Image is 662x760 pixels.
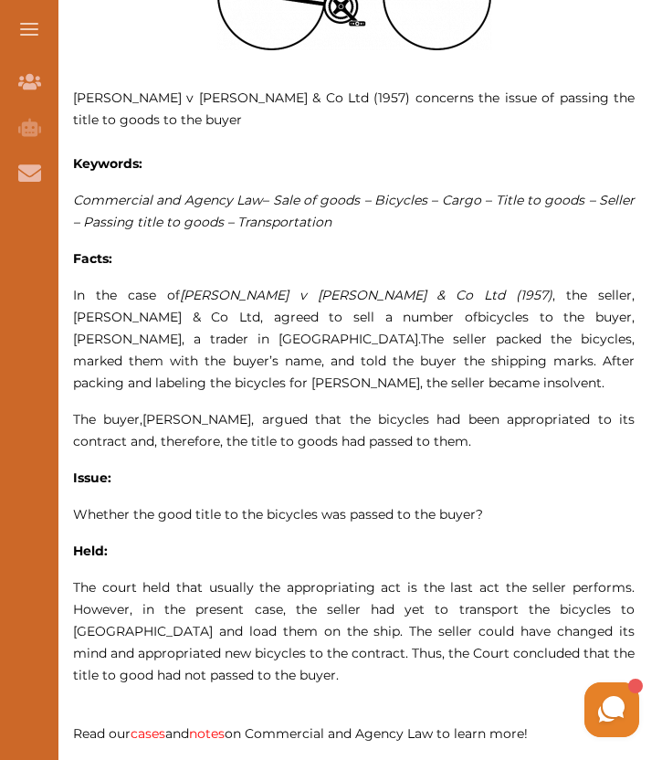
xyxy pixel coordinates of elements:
[73,411,635,449] span: , argued that the bicycles had been appropriated to its contract and, therefore, the title to goo...
[180,287,552,303] span: [PERSON_NAME] v [PERSON_NAME] & Co Ltd (1957)
[73,331,635,391] span: The seller packed the bicycles, marked them with the buyer’s name, and told the buyer the shippin...
[73,192,635,230] span: – Sale of goods – Bicycles – Cargo – Title to goods – Seller – Passing title to goods – Transport...
[73,506,483,522] span: Whether the good title to the bicycles was passed to the buyer?
[73,155,142,172] strong: Keywords:
[131,725,165,742] a: cases
[73,287,635,303] span: In the case of , the seller,
[73,90,635,128] span: [PERSON_NAME] v [PERSON_NAME] & Co Ltd (1957) concerns the issue of passing the title to goods to...
[73,725,528,742] span: Read our and on Commercial and Agency Law to learn more!
[73,250,112,267] strong: Facts:
[73,579,635,683] span: The court held that usually the appropriating act is the last act the seller performs. However, i...
[73,411,142,427] span: The buyer,
[73,543,108,559] strong: Held:
[73,331,421,347] span: [PERSON_NAME], a trader in [GEOGRAPHIC_DATA].
[73,192,262,208] span: Commercial and Agency Law
[224,678,644,742] iframe: HelpCrunch
[189,725,225,742] a: notes
[142,411,251,427] span: [PERSON_NAME]
[73,309,478,325] span: [PERSON_NAME] & Co Ltd, agreed to sell a number of
[478,309,635,325] span: bicycles to the buyer,
[73,470,111,486] strong: Issue:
